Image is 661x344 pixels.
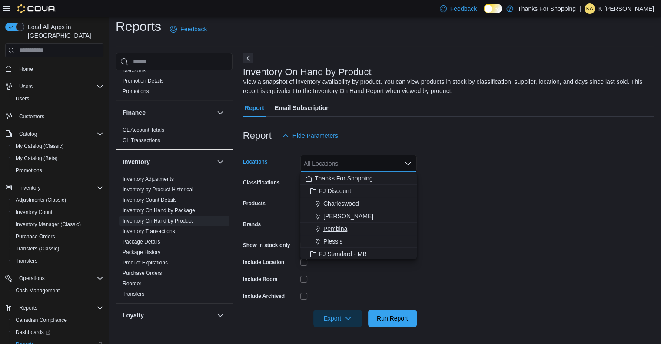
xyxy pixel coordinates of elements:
[116,174,233,303] div: Inventory
[9,164,107,177] button: Promotions
[123,291,144,297] a: Transfers
[12,94,33,104] a: Users
[123,67,146,74] span: Discounts
[12,231,59,242] a: Purchase Orders
[16,111,48,122] a: Customers
[9,284,107,297] button: Cash Management
[275,99,330,117] span: Email Subscription
[9,255,107,267] button: Transfers
[243,130,272,141] h3: Report
[123,217,193,224] span: Inventory On Hand by Product
[123,187,193,193] a: Inventory by Product Historical
[123,108,213,117] button: Finance
[323,212,373,220] span: [PERSON_NAME]
[123,228,175,235] span: Inventory Transactions
[279,127,342,144] button: Hide Parameters
[116,125,233,149] div: Finance
[123,249,160,256] span: Package History
[123,197,177,204] span: Inventory Count Details
[16,81,103,92] span: Users
[180,25,207,33] span: Feedback
[12,141,67,151] a: My Catalog (Classic)
[243,67,372,77] h3: Inventory On Hand by Product
[123,137,160,144] a: GL Transactions
[12,219,84,230] a: Inventory Manager (Classic)
[116,18,161,35] h1: Reports
[123,238,160,245] span: Package Details
[123,270,162,276] a: Purchase Orders
[12,207,103,217] span: Inventory Count
[12,153,61,164] a: My Catalog (Beta)
[377,314,408,323] span: Run Report
[19,83,33,90] span: Users
[19,130,37,137] span: Catalog
[123,176,174,183] span: Inventory Adjustments
[12,207,56,217] a: Inventory Count
[16,64,37,74] a: Home
[12,285,63,296] a: Cash Management
[300,185,417,197] button: FJ Discount
[243,259,284,266] label: Include Location
[323,224,347,233] span: Pembina
[243,77,650,96] div: View a snapshot of inventory availability by product. You can view products in stock by classific...
[243,53,253,63] button: Next
[2,182,107,194] button: Inventory
[123,157,213,166] button: Inventory
[16,167,42,174] span: Promotions
[2,128,107,140] button: Catalog
[123,176,174,182] a: Inventory Adjustments
[245,99,264,117] span: Report
[2,110,107,123] button: Customers
[123,259,168,266] span: Product Expirations
[123,186,193,193] span: Inventory by Product Historical
[12,195,103,205] span: Adjustments (Classic)
[16,287,60,294] span: Cash Management
[123,311,213,320] button: Loyalty
[9,314,107,326] button: Canadian Compliance
[116,65,233,100] div: Discounts & Promotions
[9,326,107,338] a: Dashboards
[300,223,417,235] button: Pembina
[123,67,146,73] a: Discounts
[123,127,164,134] span: GL Account Totals
[16,303,103,313] span: Reports
[19,184,40,191] span: Inventory
[9,206,107,218] button: Inventory Count
[319,250,367,258] span: FJ Standard - MB
[16,81,36,92] button: Users
[123,197,177,203] a: Inventory Count Details
[16,233,55,240] span: Purchase Orders
[300,197,417,210] button: Charleswood
[16,197,66,204] span: Adjustments (Classic)
[17,4,56,13] img: Cova
[450,4,477,13] span: Feedback
[12,141,103,151] span: My Catalog (Classic)
[12,195,70,205] a: Adjustments (Classic)
[243,276,277,283] label: Include Room
[323,199,359,208] span: Charleswood
[123,228,175,234] a: Inventory Transactions
[215,157,226,167] button: Inventory
[16,303,41,313] button: Reports
[518,3,576,14] p: Thanks For Shopping
[123,88,149,95] span: Promotions
[12,315,70,325] a: Canadian Compliance
[243,158,268,165] label: Locations
[2,302,107,314] button: Reports
[123,218,193,224] a: Inventory On Hand by Product
[243,200,266,207] label: Products
[123,239,160,245] a: Package Details
[215,107,226,118] button: Finance
[123,281,141,287] a: Reorder
[16,257,37,264] span: Transfers
[292,131,338,140] span: Hide Parameters
[9,218,107,230] button: Inventory Manager (Classic)
[16,329,50,336] span: Dashboards
[19,113,44,120] span: Customers
[16,155,58,162] span: My Catalog (Beta)
[123,207,195,214] a: Inventory On Hand by Package
[16,273,48,284] button: Operations
[300,248,417,261] button: FJ Standard - MB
